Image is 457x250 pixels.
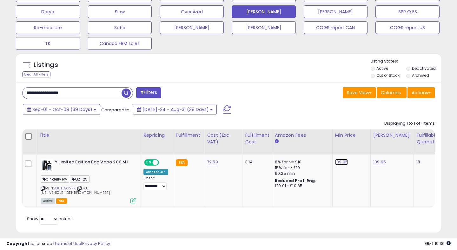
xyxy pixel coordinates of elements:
[376,73,400,78] label: Out of Stock
[304,21,368,34] button: COGS report CAN
[416,159,436,165] div: 18
[412,73,429,78] label: Archived
[34,61,58,69] h5: Listings
[232,5,296,18] button: [PERSON_NAME]
[245,132,269,145] div: Fulfillment Cost
[176,159,188,166] small: FBA
[142,106,209,113] span: [DATE]-24 - Aug-31 (39 Days)
[275,139,279,144] small: Amazon Fees.
[145,160,153,165] span: ON
[412,66,436,71] label: Deactivated
[275,132,330,139] div: Amazon Fees
[39,132,138,139] div: Title
[207,132,240,145] div: Cost (Exc. VAT)
[425,240,451,247] span: 2025-10-9 19:36 GMT
[32,106,92,113] span: Sep-01 - Oct-09 (39 Days)
[160,5,224,18] button: Oversized
[56,198,67,204] span: FBA
[55,159,132,167] b: Y Limited Edition Edp Vapo 200 Ml
[16,21,80,34] button: Re-measure
[275,165,328,171] div: 15% for > £10
[88,5,152,18] button: Slow
[377,87,407,98] button: Columns
[54,240,81,247] a: Terms of Use
[54,186,76,191] a: B08LLGGVPK
[143,132,170,139] div: Repricing
[41,198,55,204] span: All listings currently available for purchase on Amazon
[160,21,224,34] button: [PERSON_NAME]
[304,5,368,18] button: [PERSON_NAME]
[275,178,316,183] b: Reduced Prof. Rng.
[143,169,168,175] div: Amazon AI *
[41,186,110,195] span: | SKU: [US_VEHICLE_IDENTIFICATION_NUMBER]
[407,87,435,98] button: Actions
[23,104,100,115] button: Sep-01 - Oct-09 (39 Days)
[207,159,218,165] a: 72.59
[275,159,328,165] div: 8% for <= £10
[384,121,435,127] div: Displaying 1 to 1 of 1 items
[371,58,441,64] p: Listing States:
[88,21,152,34] button: Sofia
[143,176,168,190] div: Preset:
[232,21,296,34] button: [PERSON_NAME]
[82,240,110,247] a: Privacy Policy
[101,107,130,113] span: Compared to:
[22,71,50,77] div: Clear All Filters
[16,37,80,50] button: TK
[41,159,53,172] img: 31LPA45ROPL._SL40_.jpg
[335,132,368,139] div: Min Price
[41,159,136,203] div: ASIN:
[176,132,202,139] div: Fulfillment
[70,175,89,183] span: Q2_25
[343,87,376,98] button: Save View
[136,87,161,98] button: Filters
[275,183,328,189] div: £10.01 - £10.85
[245,159,267,165] div: 3.14
[375,21,440,34] button: COGS report US
[27,216,73,222] span: Show: entries
[416,132,438,145] div: Fulfillable Quantity
[6,240,30,247] strong: Copyright
[16,5,80,18] button: Darya
[373,132,411,139] div: [PERSON_NAME]
[375,5,440,18] button: SPP Q ES
[6,241,110,247] div: seller snap | |
[376,66,388,71] label: Active
[133,104,217,115] button: [DATE]-24 - Aug-31 (39 Days)
[88,37,152,50] button: Canada FBM sales
[381,89,401,96] span: Columns
[373,159,386,165] a: 139.95
[335,159,348,165] a: 109.95
[41,175,69,183] span: air delivery
[275,171,328,176] div: £0.25 min
[158,160,168,165] span: OFF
